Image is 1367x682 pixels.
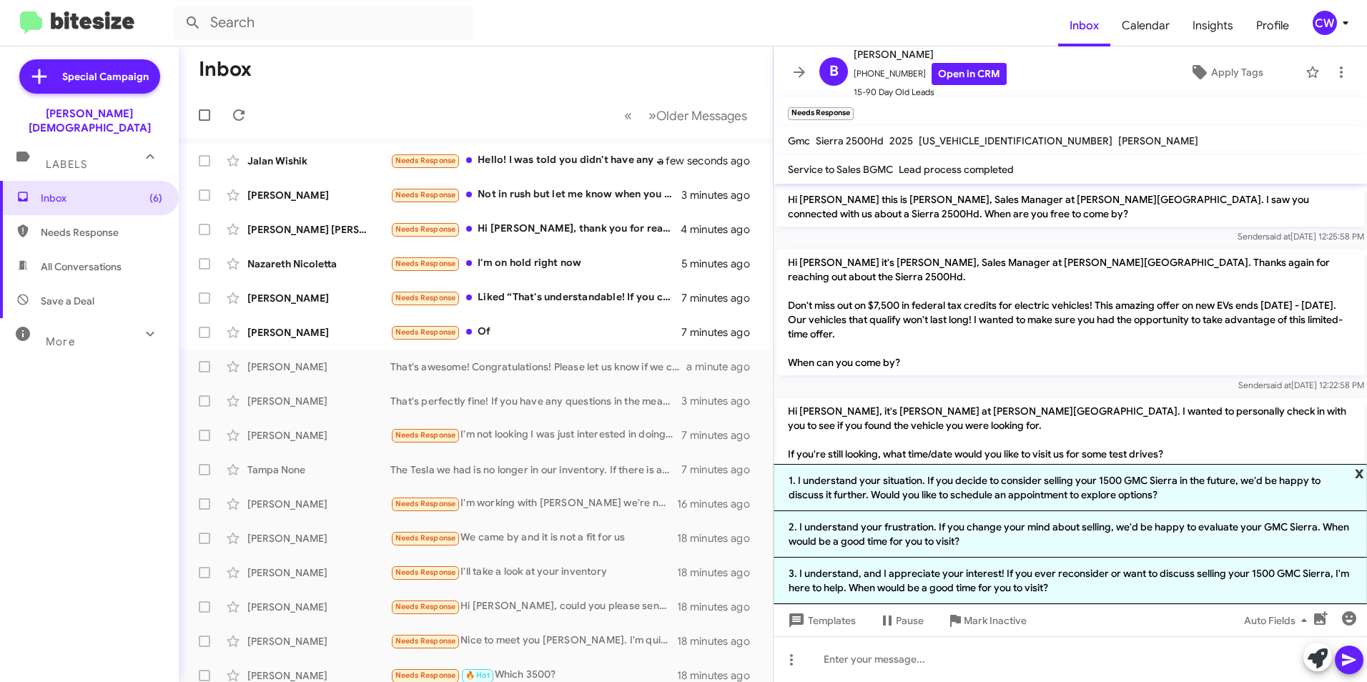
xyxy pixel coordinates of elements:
[1233,608,1324,633] button: Auto Fields
[247,634,390,648] div: [PERSON_NAME]
[656,108,747,124] span: Older Messages
[681,291,761,305] div: 7 minutes ago
[395,190,456,199] span: Needs Response
[1238,380,1364,390] span: Sender [DATE] 12:22:58 PM
[199,58,252,81] h1: Inbox
[1211,59,1263,85] span: Apply Tags
[854,63,1007,85] span: [PHONE_NUMBER]
[247,188,390,202] div: [PERSON_NAME]
[676,154,761,168] div: a few seconds ago
[816,134,884,147] span: Sierra 2500Hd
[19,59,160,94] a: Special Campaign
[681,257,761,271] div: 5 minutes ago
[681,325,761,340] div: 7 minutes ago
[774,511,1367,558] li: 2. I understand your frustration. If you change your mind about selling, we'd be happy to evaluat...
[390,633,677,649] div: Nice to meet you [PERSON_NAME]. I'm quite a busy person. It's tough to say when I could have some...
[41,225,162,239] span: Needs Response
[247,497,390,511] div: [PERSON_NAME]
[1153,59,1298,85] button: Apply Tags
[964,608,1027,633] span: Mark Inactive
[681,463,761,477] div: 7 minutes ago
[41,260,122,274] span: All Conversations
[677,565,761,580] div: 18 minutes ago
[390,324,681,340] div: Of
[390,564,677,580] div: I'll take a look at your inventory
[395,259,456,268] span: Needs Response
[395,568,456,577] span: Needs Response
[46,158,87,171] span: Labels
[247,291,390,305] div: [PERSON_NAME]
[1118,134,1198,147] span: [PERSON_NAME]
[149,191,162,205] span: (6)
[390,495,677,512] div: I'm working with [PERSON_NAME] we're not in a rush.
[247,600,390,614] div: [PERSON_NAME]
[390,360,686,374] div: That's awesome! Congratulations! Please let us know if we can be of assistance in the future.
[1355,464,1364,481] span: x
[686,360,761,374] div: a minute ago
[247,428,390,443] div: [PERSON_NAME]
[395,327,456,337] span: Needs Response
[247,394,390,408] div: [PERSON_NAME]
[395,636,456,646] span: Needs Response
[1110,5,1181,46] a: Calendar
[390,530,677,546] div: We came by and it is not a fit for us
[395,293,456,302] span: Needs Response
[395,156,456,165] span: Needs Response
[46,335,75,348] span: More
[465,671,490,680] span: 🔥 Hot
[932,63,1007,85] a: Open in CRM
[395,602,456,611] span: Needs Response
[896,608,924,633] span: Pause
[395,430,456,440] span: Needs Response
[1266,380,1291,390] span: said at
[395,533,456,543] span: Needs Response
[390,598,677,615] div: Hi [PERSON_NAME], could you please send mi link of pics of that Jeep
[785,608,856,633] span: Templates
[247,463,390,477] div: Tampa None
[788,107,854,120] small: Needs Response
[854,46,1007,63] span: [PERSON_NAME]
[247,222,390,237] div: [PERSON_NAME] [PERSON_NAME]
[390,152,676,169] div: Hello! I was told you didn't have any current inventory that matched what I was looking for, so I...
[41,191,162,205] span: Inbox
[1313,11,1337,35] div: CW
[677,634,761,648] div: 18 minutes ago
[395,671,456,680] span: Needs Response
[889,134,913,147] span: 2025
[788,163,893,176] span: Service to Sales BGMC
[854,85,1007,99] span: 15-90 Day Old Leads
[677,531,761,545] div: 18 minutes ago
[899,163,1014,176] span: Lead process completed
[1181,5,1245,46] span: Insights
[681,394,761,408] div: 3 minutes ago
[776,249,1364,375] p: Hi [PERSON_NAME] it's [PERSON_NAME], Sales Manager at [PERSON_NAME][GEOGRAPHIC_DATA]. Thanks agai...
[640,101,756,130] button: Next
[390,394,681,408] div: That's perfectly fine! If you have any questions in the meantime or need assistance, feel free to...
[247,154,390,168] div: Jalan Wishik
[1301,11,1351,35] button: CW
[774,608,867,633] button: Templates
[247,565,390,580] div: [PERSON_NAME]
[774,464,1367,511] li: 1. I understand your situation. If you decide to consider selling your 1500 GMC Sierra in the fut...
[395,224,456,234] span: Needs Response
[247,531,390,545] div: [PERSON_NAME]
[395,499,456,508] span: Needs Response
[247,257,390,271] div: Nazareth Nicoletta
[867,608,935,633] button: Pause
[1058,5,1110,46] a: Inbox
[677,600,761,614] div: 18 minutes ago
[681,428,761,443] div: 7 minutes ago
[677,497,761,511] div: 16 minutes ago
[1245,5,1301,46] a: Profile
[1238,231,1364,242] span: Sender [DATE] 12:25:58 PM
[788,134,810,147] span: Gmc
[829,60,839,83] span: B
[247,325,390,340] div: [PERSON_NAME]
[62,69,149,84] span: Special Campaign
[776,187,1364,227] p: Hi [PERSON_NAME] this is [PERSON_NAME], Sales Manager at [PERSON_NAME][GEOGRAPHIC_DATA]. I saw yo...
[390,187,681,203] div: Not in rush but let me know when you have a Model x is available
[774,558,1367,604] li: 3. I understand, and I appreciate your interest! If you ever reconsider or want to discuss sellin...
[173,6,473,40] input: Search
